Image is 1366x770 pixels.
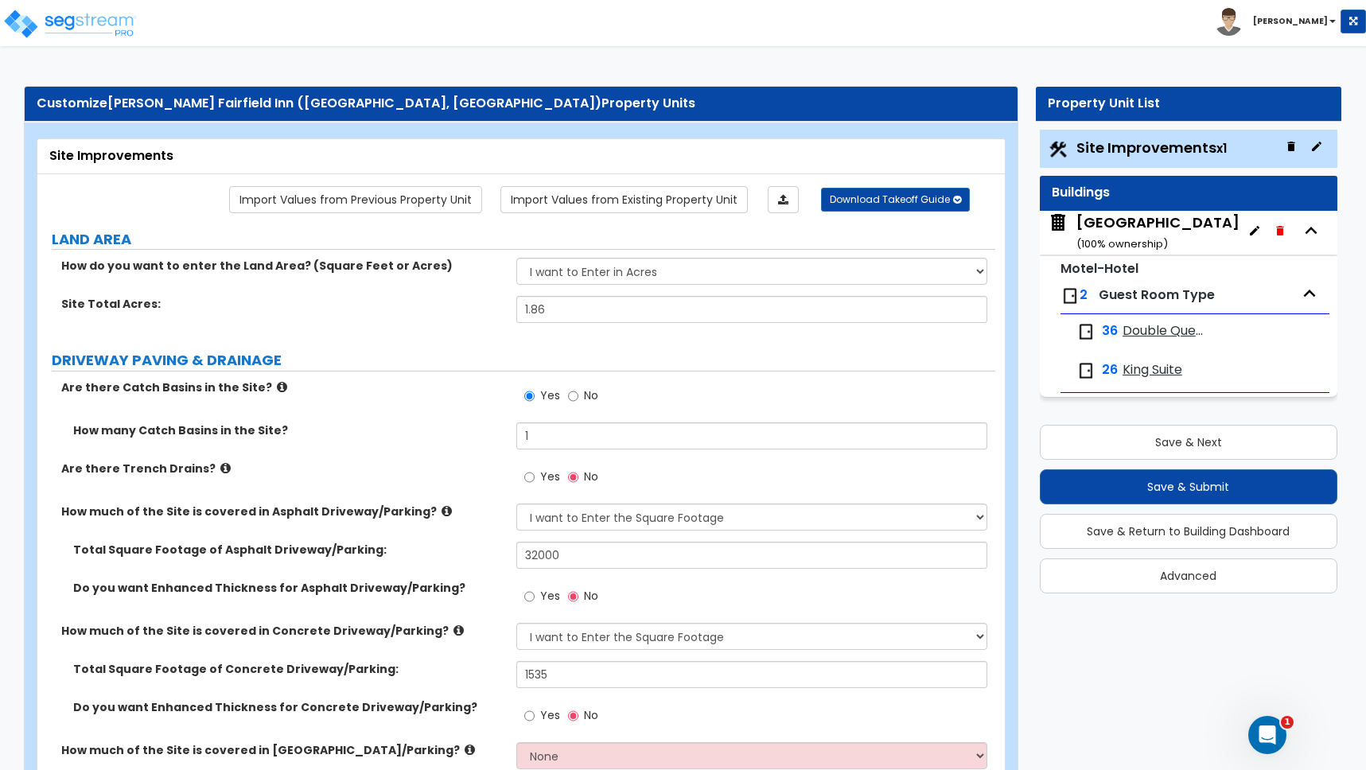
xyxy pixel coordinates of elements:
[821,188,970,212] button: Download Takeoff Guide
[524,387,535,405] input: Yes
[61,461,504,476] label: Are there Trench Drains?
[1040,469,1337,504] button: Save & Submit
[524,707,535,725] input: Yes
[1076,212,1240,253] div: [GEOGRAPHIC_DATA]
[830,192,950,206] span: Download Takeoff Guide
[1102,322,1118,340] span: 36
[1080,286,1088,304] span: 2
[1052,184,1325,202] div: Buildings
[1248,716,1286,754] iframe: Intercom live chat
[107,94,601,112] span: [PERSON_NAME] Fairfield Inn ([GEOGRAPHIC_DATA], [GEOGRAPHIC_DATA])
[1281,716,1294,729] span: 1
[584,387,598,403] span: No
[453,624,464,636] i: click for more info!
[768,186,799,213] a: Import the dynamic attributes value through Excel sheet
[73,580,504,596] label: Do you want Enhanced Thickness for Asphalt Driveway/Parking?
[1216,140,1227,157] small: x1
[568,469,578,486] input: No
[61,379,504,395] label: Are there Catch Basins in the Site?
[37,95,1006,113] div: Customize Property Units
[277,381,287,393] i: click for more info!
[1040,425,1337,460] button: Save & Next
[1048,212,1068,233] img: building.svg
[49,147,993,165] div: Site Improvements
[1060,286,1080,305] img: door.png
[568,707,578,725] input: No
[1215,8,1243,36] img: avatar.png
[73,542,504,558] label: Total Square Footage of Asphalt Driveway/Parking:
[1048,95,1329,113] div: Property Unit List
[465,744,475,756] i: click for more info!
[1076,361,1096,380] img: door.png
[1040,514,1337,549] button: Save & Return to Building Dashboard
[584,469,598,484] span: No
[52,229,995,250] label: LAND AREA
[1123,322,1207,340] span: Double Queen
[61,623,504,639] label: How much of the Site is covered in Concrete Driveway/Parking?
[52,350,995,371] label: DRIVEWAY PAVING & DRAINAGE
[61,504,504,519] label: How much of the Site is covered in Asphalt Driveway/Parking?
[1123,361,1182,379] span: King Suite
[584,707,598,723] span: No
[1099,286,1215,304] span: Guest Room Type
[540,469,560,484] span: Yes
[1253,15,1328,27] b: [PERSON_NAME]
[220,462,231,474] i: click for more info!
[584,588,598,604] span: No
[500,186,748,213] a: Import the dynamic attribute values from existing properties.
[1060,259,1138,278] small: Motel-Hotel
[1040,558,1337,593] button: Advanced
[540,588,560,604] span: Yes
[568,387,578,405] input: No
[1076,322,1096,341] img: door.png
[1076,236,1168,251] small: ( 100 % ownership)
[2,8,138,40] img: logo_pro_r.png
[73,422,504,438] label: How many Catch Basins in the Site?
[1048,139,1068,160] img: Construction.png
[61,296,504,312] label: Site Total Acres:
[73,699,504,715] label: Do you want Enhanced Thickness for Concrete Driveway/Parking?
[1102,361,1118,379] span: 26
[61,742,504,758] label: How much of the Site is covered in [GEOGRAPHIC_DATA]/Parking?
[540,387,560,403] span: Yes
[524,588,535,605] input: Yes
[1076,138,1227,157] span: Site Improvements
[61,258,504,274] label: How do you want to enter the Land Area? (Square Feet or Acres)
[524,469,535,486] input: Yes
[540,707,560,723] span: Yes
[442,505,452,517] i: click for more info!
[568,588,578,605] input: No
[1048,212,1240,253] span: Fairfield Inn
[73,661,504,677] label: Total Square Footage of Concrete Driveway/Parking:
[229,186,482,213] a: Import the dynamic attribute values from previous properties.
